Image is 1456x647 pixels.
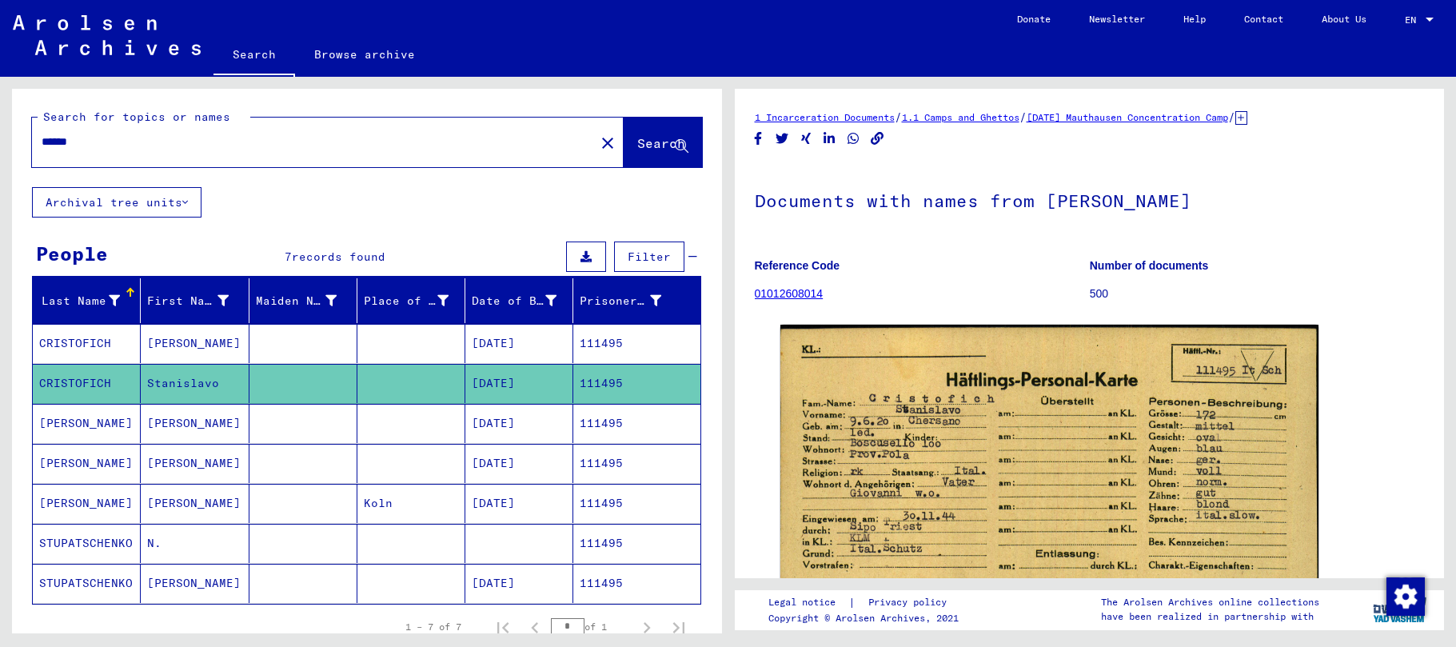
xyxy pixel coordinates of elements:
a: Search [213,35,295,77]
div: First Name [147,293,228,310]
mat-cell: 111495 [573,404,700,443]
div: 1 – 7 of 7 [405,620,461,634]
h1: Documents with names from [PERSON_NAME] [755,164,1425,234]
div: Place of Birth [364,288,469,314]
mat-cell: [DATE] [465,444,573,483]
mat-cell: STUPATSCHENKO [33,564,141,603]
mat-icon: close [598,134,617,153]
b: Number of documents [1090,259,1209,272]
div: Prisoner # [580,288,680,314]
div: Date of Birth [472,288,576,314]
a: 1.1 Camps and Ghettos [902,111,1019,123]
span: Filter [628,250,671,264]
a: Browse archive [295,35,434,74]
img: Change consent [1386,577,1425,616]
mat-cell: 111495 [573,484,700,523]
p: The Arolsen Archives online collections [1101,595,1319,609]
b: Reference Code [755,259,840,272]
mat-cell: [PERSON_NAME] [33,444,141,483]
div: First Name [147,288,248,314]
mat-label: Search for topics or names [43,110,230,124]
mat-cell: CRISTOFICH [33,364,141,403]
button: Copy link [869,129,886,149]
span: 7 [285,250,292,264]
mat-cell: [DATE] [465,404,573,443]
mat-header-cell: Maiden Name [249,278,357,323]
mat-cell: [PERSON_NAME] [141,404,249,443]
a: Legal notice [768,594,848,611]
button: Last page [663,611,695,643]
button: Share on WhatsApp [845,129,862,149]
mat-cell: [PERSON_NAME] [141,564,249,603]
mat-header-cell: First Name [141,278,249,323]
button: Next page [631,611,663,643]
mat-cell: [PERSON_NAME] [141,444,249,483]
mat-cell: 111495 [573,444,700,483]
a: [DATE] Mauthausen Concentration Camp [1027,111,1228,123]
mat-cell: 111495 [573,364,700,403]
div: Date of Birth [472,293,556,310]
mat-cell: CRISTOFICH [33,324,141,363]
button: Share on Facebook [750,129,767,149]
mat-cell: Koln [357,484,465,523]
p: 500 [1090,286,1424,302]
mat-cell: [DATE] [465,364,573,403]
mat-header-cell: Place of Birth [357,278,465,323]
button: Filter [614,242,684,272]
mat-cell: 111495 [573,324,700,363]
div: Change consent [1386,577,1424,615]
a: 01012608014 [755,287,824,300]
div: Maiden Name [256,288,357,314]
mat-cell: Stanislavo [141,364,249,403]
mat-cell: [PERSON_NAME] [141,484,249,523]
mat-cell: [DATE] [465,564,573,603]
div: People [36,239,108,268]
div: of 1 [551,619,631,634]
span: / [1019,110,1027,124]
span: / [895,110,902,124]
span: EN [1405,14,1422,26]
img: yv_logo.png [1370,589,1430,629]
mat-header-cell: Last Name [33,278,141,323]
button: Share on LinkedIn [821,129,838,149]
mat-cell: N. [141,524,249,563]
img: Arolsen_neg.svg [13,15,201,55]
mat-cell: 111495 [573,564,700,603]
div: Place of Birth [364,293,449,310]
button: Search [624,118,702,167]
div: Last Name [39,288,140,314]
mat-cell: [PERSON_NAME] [141,324,249,363]
mat-cell: [DATE] [465,324,573,363]
a: Privacy policy [856,594,966,611]
button: Share on Xing [798,129,815,149]
mat-cell: [PERSON_NAME] [33,404,141,443]
p: have been realized in partnership with [1101,609,1319,624]
button: Share on Twitter [774,129,791,149]
span: Search [637,135,685,151]
div: Maiden Name [256,293,337,310]
button: Archival tree units [32,187,201,218]
mat-header-cell: Prisoner # [573,278,700,323]
mat-header-cell: Date of Birth [465,278,573,323]
p: Copyright © Arolsen Archives, 2021 [768,611,966,625]
mat-cell: [PERSON_NAME] [33,484,141,523]
button: First page [487,611,519,643]
button: Clear [592,126,624,158]
a: 1 Incarceration Documents [755,111,895,123]
mat-cell: STUPATSCHENKO [33,524,141,563]
span: records found [292,250,385,264]
mat-cell: 111495 [573,524,700,563]
button: Previous page [519,611,551,643]
div: Prisoner # [580,293,660,310]
div: Last Name [39,293,120,310]
div: | [768,594,966,611]
span: / [1228,110,1235,124]
mat-cell: [DATE] [465,484,573,523]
